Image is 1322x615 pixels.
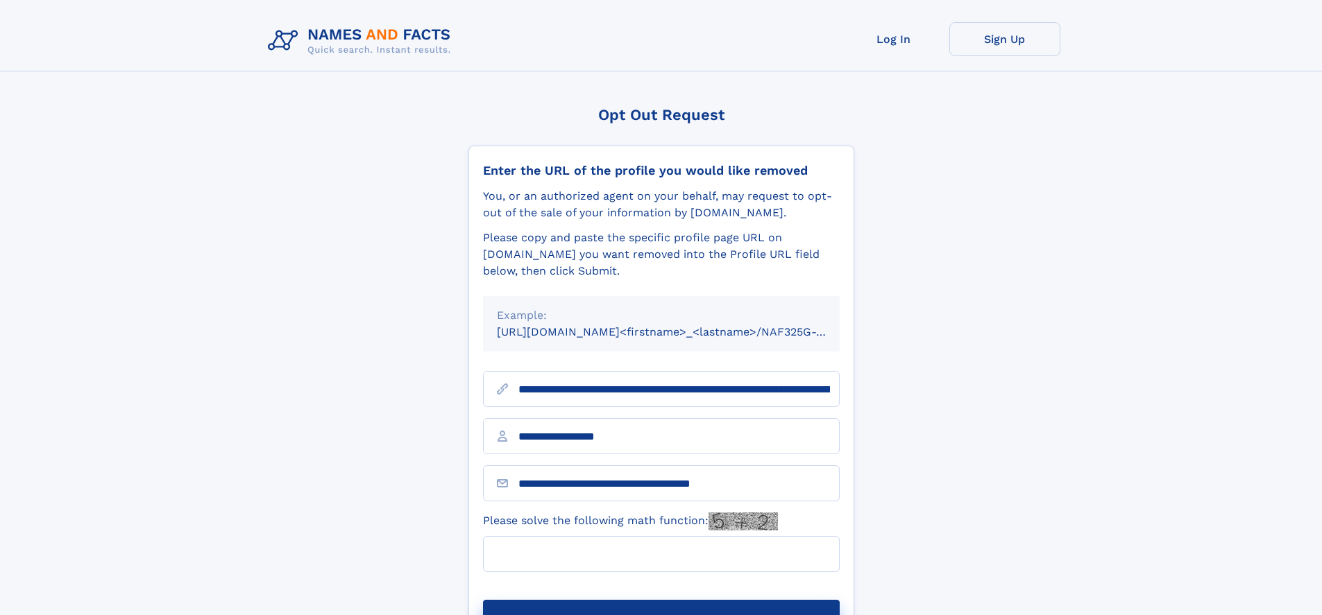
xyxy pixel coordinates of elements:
[468,106,854,123] div: Opt Out Request
[483,163,840,178] div: Enter the URL of the profile you would like removed
[497,325,866,338] small: [URL][DOMAIN_NAME]<firstname>_<lastname>/NAF325G-xxxxxxxx
[483,229,840,279] div: Please copy and paste the specific profile page URL on [DOMAIN_NAME] you want removed into the Pr...
[838,22,949,56] a: Log In
[262,22,462,60] img: Logo Names and Facts
[483,188,840,221] div: You, or an authorized agent on your behalf, may request to opt-out of the sale of your informatio...
[497,307,826,324] div: Example:
[949,22,1060,56] a: Sign Up
[483,512,778,530] label: Please solve the following math function:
